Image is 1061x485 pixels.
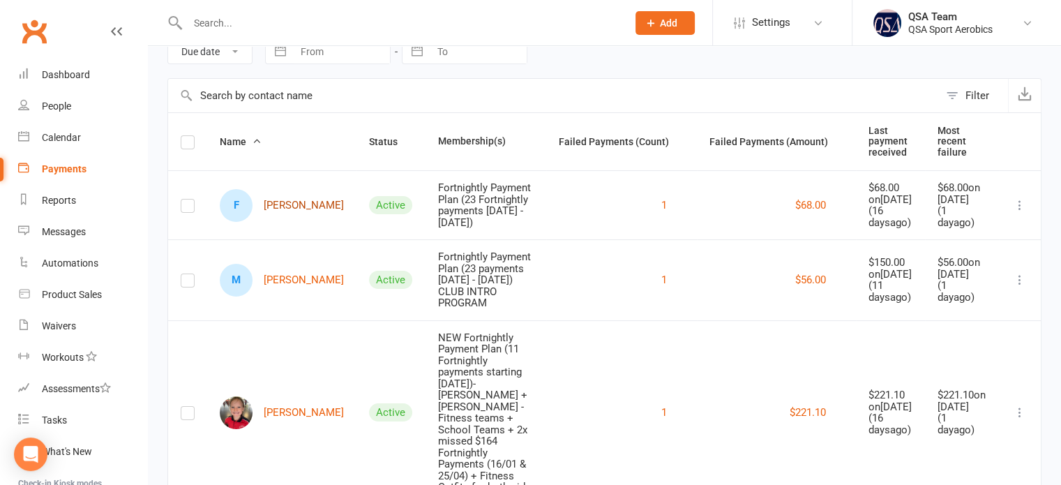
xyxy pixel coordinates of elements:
[369,133,413,150] button: Status
[42,132,81,143] div: Calendar
[183,13,617,33] input: Search...
[938,389,986,412] div: $221.10 on [DATE]
[790,404,826,421] button: $221.10
[42,226,86,237] div: Messages
[18,279,147,311] a: Product Sales
[42,320,76,331] div: Waivers
[868,280,912,303] div: ( 11 days ago)
[908,10,993,23] div: QSA Team
[220,189,344,222] a: F[PERSON_NAME]
[220,264,344,297] a: M[PERSON_NAME]
[18,91,147,122] a: People
[18,185,147,216] a: Reports
[17,14,52,49] a: Clubworx
[369,196,412,214] div: Active
[868,412,912,435] div: ( 16 days ago)
[635,11,695,35] button: Add
[709,133,843,150] button: Failed Payments (Amount)
[938,280,986,303] div: ( 1 day ago)
[938,205,986,228] div: ( 1 day ago)
[168,79,939,112] input: Search by contact name
[42,258,98,269] div: Automations
[795,271,826,288] button: $56.00
[369,271,412,289] div: Active
[42,163,86,174] div: Payments
[42,352,84,363] div: Workouts
[293,40,390,64] input: From
[18,311,147,342] a: Waivers
[938,412,986,435] div: ( 1 day ago)
[42,415,67,426] div: Tasks
[709,136,843,147] span: Failed Payments (Amount)
[559,133,684,150] button: Failed Payments (Count)
[430,40,527,64] input: To
[220,396,253,429] img: Eliana Bradley
[559,136,684,147] span: Failed Payments (Count)
[18,154,147,185] a: Payments
[18,216,147,248] a: Messages
[42,383,111,394] div: Assessments
[938,182,986,205] div: $68.00 on [DATE]
[18,248,147,279] a: Automations
[438,182,534,228] div: Fortnightly Payment Plan (23 Fortnightly payments [DATE] - [DATE])
[426,113,546,170] th: Membership(s)
[220,189,253,222] div: Florence Bazzana
[18,59,147,91] a: Dashboard
[939,79,1008,112] button: Filter
[873,9,901,37] img: thumb_image1645967867.png
[18,342,147,373] a: Workouts
[438,251,534,309] div: Fortnightly Payment Plan (23 payments [DATE] - [DATE]) CLUB INTRO PROGRAM
[965,87,989,104] div: Filter
[42,100,71,112] div: People
[795,197,826,214] button: $68.00
[938,257,986,280] div: $56.00 on [DATE]
[220,396,344,429] a: Eliana Bradley[PERSON_NAME]
[369,403,412,421] div: Active
[42,69,90,80] div: Dashboard
[18,436,147,468] a: What's New
[42,195,76,206] div: Reports
[925,113,999,170] th: Most recent failure
[661,197,667,214] button: 1
[42,446,92,457] div: What's New
[18,122,147,154] a: Calendar
[369,136,413,147] span: Status
[14,438,47,471] div: Open Intercom Messenger
[18,405,147,436] a: Tasks
[752,7,790,38] span: Settings
[868,389,912,412] div: $221.10 on [DATE]
[868,205,912,228] div: ( 16 days ago)
[908,23,993,36] div: QSA Sport Aerobics
[42,289,102,300] div: Product Sales
[856,113,925,170] th: Last payment received
[868,182,912,205] div: $68.00 on [DATE]
[18,373,147,405] a: Assessments
[660,17,677,29] span: Add
[661,404,667,421] button: 1
[220,133,262,150] button: Name
[661,271,667,288] button: 1
[220,264,253,297] div: Mila Bazzana
[220,136,262,147] span: Name
[868,257,912,280] div: $150.00 on [DATE]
